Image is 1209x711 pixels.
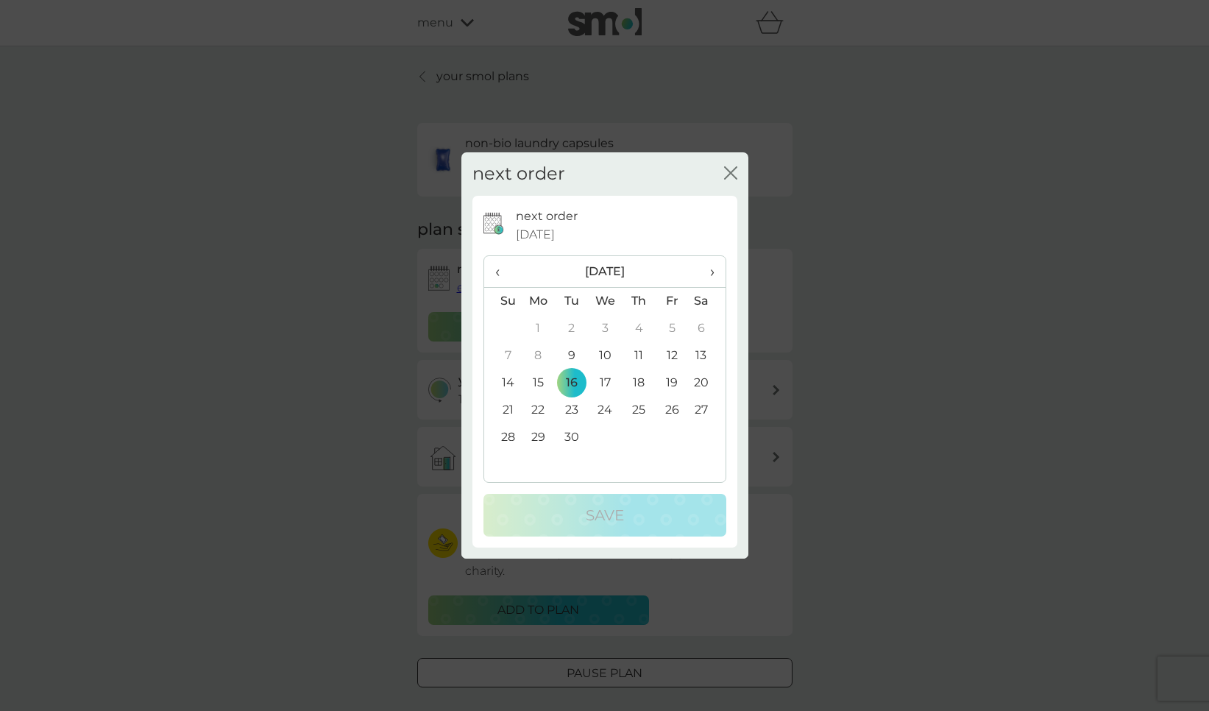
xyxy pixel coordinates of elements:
td: 5 [656,315,689,342]
h2: next order [472,163,565,185]
td: 4 [622,315,655,342]
p: next order [516,207,578,226]
td: 26 [656,397,689,424]
th: Mo [522,287,556,315]
td: 3 [588,315,622,342]
td: 19 [656,369,689,397]
th: Fr [656,287,689,315]
td: 18 [622,369,655,397]
td: 22 [522,397,556,424]
th: We [588,287,622,315]
td: 14 [484,369,522,397]
td: 20 [688,369,725,397]
td: 9 [555,342,588,369]
td: 7 [484,342,522,369]
td: 2 [555,315,588,342]
td: 30 [555,424,588,451]
td: 10 [588,342,622,369]
th: Su [484,287,522,315]
td: 6 [688,315,725,342]
td: 17 [588,369,622,397]
td: 28 [484,424,522,451]
p: Save [586,503,624,527]
td: 29 [522,424,556,451]
span: [DATE] [516,225,555,244]
td: 16 [555,369,588,397]
td: 25 [622,397,655,424]
td: 13 [688,342,725,369]
th: Th [622,287,655,315]
span: › [699,256,714,287]
td: 21 [484,397,522,424]
td: 15 [522,369,556,397]
td: 24 [588,397,622,424]
button: close [724,166,737,182]
th: Tu [555,287,588,315]
td: 23 [555,397,588,424]
span: ‹ [495,256,511,287]
td: 8 [522,342,556,369]
button: Save [483,494,726,537]
th: Sa [688,287,725,315]
td: 1 [522,315,556,342]
th: [DATE] [522,256,689,288]
td: 11 [622,342,655,369]
td: 27 [688,397,725,424]
td: 12 [656,342,689,369]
